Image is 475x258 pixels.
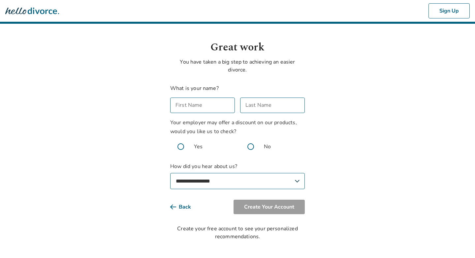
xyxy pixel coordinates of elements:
[170,40,305,55] h1: Great work
[170,225,305,241] div: Create your free account to see your personalized recommendations.
[194,143,203,151] span: Yes
[170,162,305,189] label: How did you hear about us?
[234,200,305,214] button: Create Your Account
[264,143,271,151] span: No
[170,200,202,214] button: Back
[428,3,470,18] button: Sign Up
[170,173,305,189] select: How did you hear about us?
[170,85,219,92] label: What is your name?
[170,119,297,135] span: Your employer may offer a discount on our products, would you like us to check?
[170,58,305,74] p: You have taken a big step to achieving an easier divorce.
[442,226,475,258] iframe: Chat Widget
